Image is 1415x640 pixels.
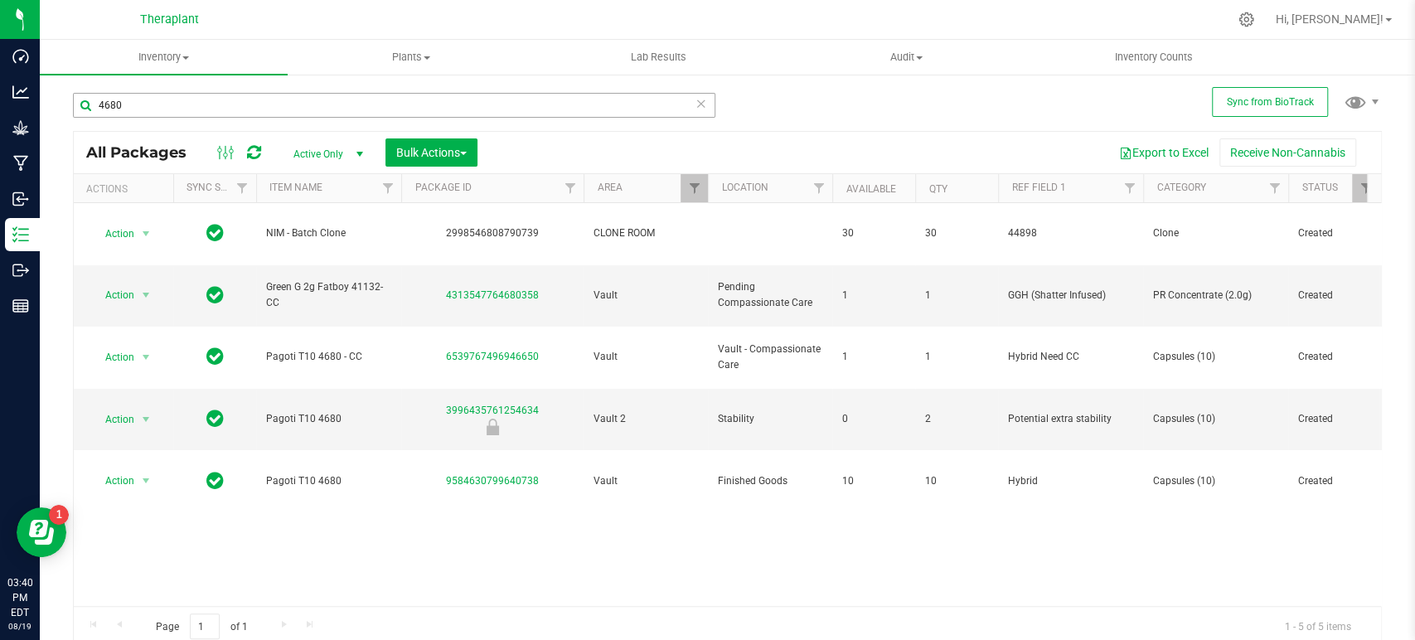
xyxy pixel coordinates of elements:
span: 0 [842,411,905,427]
span: In Sync [206,221,224,245]
span: NIM - Batch Clone [266,225,391,241]
p: 08/19 [7,620,32,633]
span: Capsules (10) [1153,473,1278,489]
button: Receive Non-Cannabis [1219,138,1356,167]
span: In Sync [206,469,224,492]
span: Pagoti T10 4680 [266,473,391,489]
span: Capsules (10) [1153,349,1278,365]
span: Inventory [40,50,288,65]
span: Created [1298,288,1369,303]
iframe: Resource center unread badge [49,505,69,525]
span: 1 [842,288,905,303]
span: Action [90,222,135,245]
span: 1 [925,288,988,303]
a: Filter [556,174,584,202]
a: Filter [374,174,401,202]
span: 30 [925,225,988,241]
span: PR Concentrate (2.0g) [1153,288,1278,303]
inline-svg: Dashboard [12,48,29,65]
span: Clone [1153,225,1278,241]
span: Page of 1 [142,613,261,639]
div: 2998546808790739 [399,225,586,241]
span: Action [90,469,135,492]
span: In Sync [206,345,224,368]
span: GGH (Shatter Infused) [1008,288,1133,303]
span: Audit [783,50,1030,65]
button: Bulk Actions [385,138,477,167]
span: select [136,408,157,431]
span: Pending Compassionate Care [718,279,822,311]
a: Available [846,183,895,195]
input: 1 [190,613,220,639]
a: Category [1156,182,1205,193]
a: Package ID [414,182,471,193]
a: Filter [1352,174,1379,202]
span: Green G 2g Fatboy 41132-CC [266,279,391,311]
span: In Sync [206,407,224,430]
button: Sync from BioTrack [1212,87,1328,117]
a: 3996435761254634 [446,405,539,416]
a: Item Name [269,182,322,193]
span: Potential extra stability [1008,411,1133,427]
a: 6539767496946650 [446,351,539,362]
span: Vault 2 [594,411,698,427]
a: Location [721,182,768,193]
p: 03:40 PM EDT [7,575,32,620]
span: All Packages [86,143,203,162]
span: Vault [594,473,698,489]
span: Bulk Actions [396,146,467,159]
a: Filter [1261,174,1288,202]
a: Filter [681,174,708,202]
span: Created [1298,473,1369,489]
span: In Sync [206,284,224,307]
a: Lab Results [535,40,783,75]
a: Inventory [40,40,288,75]
span: Plants [288,50,535,65]
a: Audit [783,40,1030,75]
span: 1 [842,349,905,365]
span: Vault - Compassionate Care [718,342,822,373]
span: Inventory Counts [1093,50,1215,65]
iframe: Resource center [17,507,66,557]
span: Pagoti T10 4680 [266,411,391,427]
span: select [136,284,157,307]
input: Search Package ID, Item Name, SKU, Lot or Part Number... [73,93,715,118]
a: Filter [805,174,832,202]
a: Inventory Counts [1030,40,1277,75]
inline-svg: Outbound [12,262,29,279]
span: Vault [594,288,698,303]
a: Filter [229,174,256,202]
span: 2 [925,411,988,427]
a: Filter [1116,174,1143,202]
a: Sync Status [187,182,250,193]
inline-svg: Analytics [12,84,29,100]
span: 30 [842,225,905,241]
span: Action [90,284,135,307]
span: Clear [695,93,707,114]
inline-svg: Inventory [12,226,29,243]
span: select [136,469,157,492]
span: Sync from BioTrack [1227,96,1314,108]
div: Vault - Stability Retains [399,419,586,435]
button: Export to Excel [1108,138,1219,167]
inline-svg: Manufacturing [12,155,29,172]
span: Hi, [PERSON_NAME]! [1276,12,1384,26]
span: Stability [718,411,822,427]
span: select [136,346,157,369]
a: Status [1301,182,1337,193]
span: select [136,222,157,245]
span: Created [1298,349,1369,365]
span: Pagoti T10 4680 - CC [266,349,391,365]
a: Qty [928,183,947,195]
span: 1 [925,349,988,365]
a: Area [597,182,622,193]
span: Created [1298,225,1369,241]
a: Plants [288,40,535,75]
span: Vault [594,349,698,365]
span: Action [90,346,135,369]
span: Hybrid Need CC [1008,349,1133,365]
inline-svg: Grow [12,119,29,136]
span: Lab Results [608,50,709,65]
div: Manage settings [1236,12,1257,27]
